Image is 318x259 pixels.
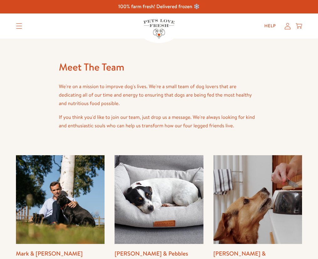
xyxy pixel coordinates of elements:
[59,59,259,76] h1: Meet The Team
[115,249,203,259] h3: [PERSON_NAME] & Pebbles
[59,82,259,108] p: We're on a mission to improve dog's lives. We're a small team of dog lovers that are dedicating a...
[259,20,281,32] a: Help
[143,19,175,38] img: Pets Love Fresh
[11,18,27,34] summary: Translation missing: en.sections.header.menu
[59,113,259,130] p: If you think you'd like to join our team, just drop us a message. We're always looking for kind a...
[16,249,105,259] h3: Mark & [PERSON_NAME]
